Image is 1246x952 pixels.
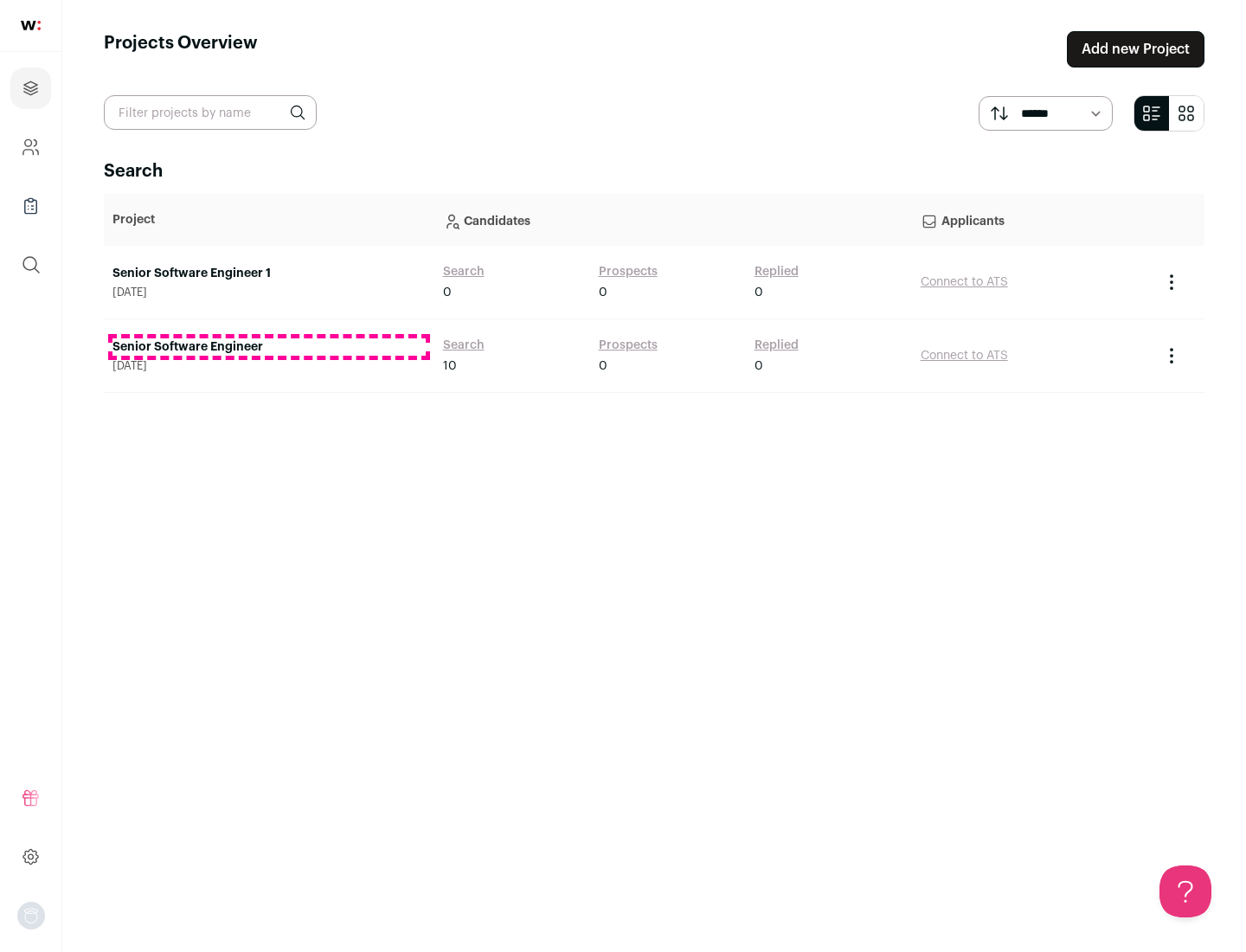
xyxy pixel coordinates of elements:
[443,284,452,301] span: 0
[921,276,1008,288] a: Connect to ATS
[112,359,426,373] span: [DATE]
[112,265,426,282] a: Senior Software Engineer 1
[104,31,258,68] h1: Projects Overview
[104,95,317,130] input: Filter projects by name
[112,286,426,299] span: [DATE]
[755,337,799,354] a: Replied
[755,357,763,375] span: 0
[10,68,51,109] a: Projects
[599,263,658,280] a: Prospects
[1161,272,1182,293] button: Project Actions
[921,203,1144,237] p: Applicants
[21,21,41,30] img: wellfound-shorthand-0d5821cbd27db2630d0214b213865d53afaa358527fdda9d0ea32b1df1b89c2c.svg
[443,203,903,237] p: Candidates
[10,185,51,227] a: Company Lists
[10,126,51,168] a: Company and ATS Settings
[921,350,1008,362] a: Connect to ATS
[104,159,1204,183] h2: Search
[755,284,763,301] span: 0
[755,263,799,280] a: Replied
[599,284,607,301] span: 0
[1159,865,1211,917] iframe: Help Scout Beacon - Open
[112,338,426,356] a: Senior Software Engineer
[1067,31,1204,68] a: Add new Project
[112,211,426,228] p: Project
[443,357,457,375] span: 10
[443,263,485,280] a: Search
[17,902,45,929] button: Open dropdown
[599,337,658,354] a: Prospects
[1161,345,1182,366] button: Project Actions
[443,337,485,354] a: Search
[17,902,45,929] img: nopic.png
[599,357,607,375] span: 0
